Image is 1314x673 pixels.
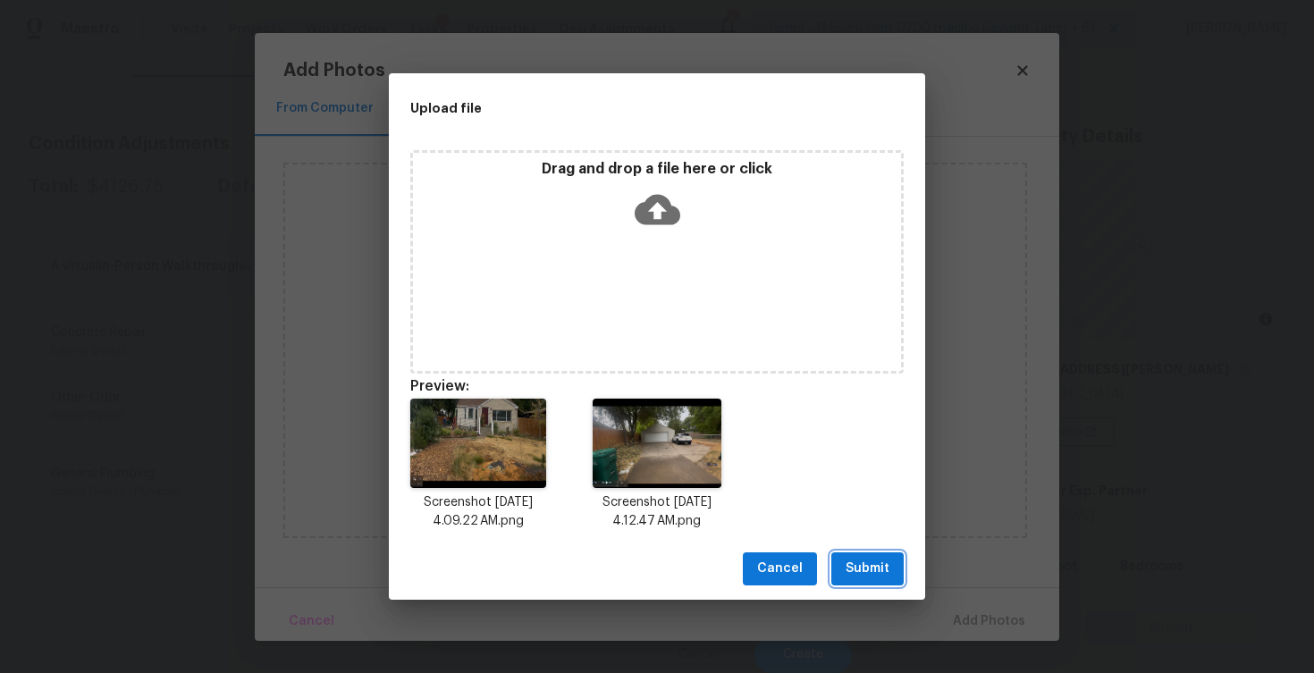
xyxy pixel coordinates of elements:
p: Screenshot [DATE] 4.09.22 AM.png [410,493,546,531]
span: Cancel [757,558,803,580]
p: Drag and drop a file here or click [413,160,901,179]
img: H2d3xiQh0NHyAAAAAElFTkSuQmCC [593,399,722,488]
span: Submit [846,558,889,580]
p: Screenshot [DATE] 4.12.47 AM.png [589,493,725,531]
button: Cancel [743,552,817,585]
h2: Upload file [410,98,823,118]
button: Submit [831,552,904,585]
img: wG8IMLAf5bumQAAAABJRU5ErkJggg== [410,399,546,488]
